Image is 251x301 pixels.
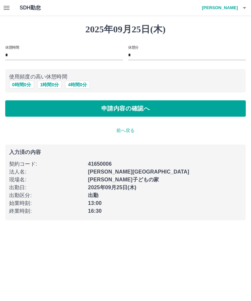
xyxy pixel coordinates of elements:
p: 始業時刻 : [9,199,84,207]
b: [PERSON_NAME][GEOGRAPHIC_DATA] [88,169,189,175]
p: 契約コード : [9,160,84,168]
button: 申請内容の確認へ [5,100,246,117]
p: 終業時刻 : [9,207,84,215]
p: 出勤区分 : [9,192,84,199]
p: 前へ戻る [5,127,246,134]
b: 2025年09月25日(木) [88,185,136,190]
b: 13:00 [88,200,102,206]
button: 4時間0分 [65,81,90,89]
p: 使用頻度の高い休憩時間 [9,73,242,81]
h1: 2025年09月25日(木) [5,24,246,35]
p: 法人名 : [9,168,84,176]
b: [PERSON_NAME]子どもの家 [88,177,159,182]
button: 0時間0分 [9,81,34,89]
label: 休憩分 [128,45,139,50]
p: 入力済の内容 [9,150,242,155]
label: 休憩時間 [5,45,19,50]
b: 出勤 [88,192,98,198]
b: 16:30 [88,208,102,214]
p: 現場名 : [9,176,84,184]
button: 1時間0分 [37,81,62,89]
b: 41650006 [88,161,111,167]
p: 出勤日 : [9,184,84,192]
